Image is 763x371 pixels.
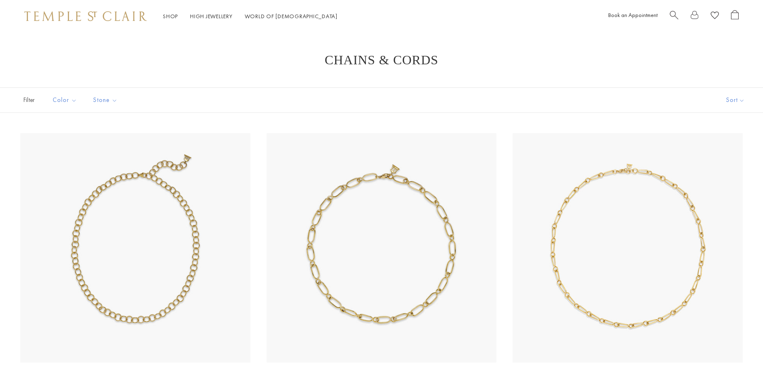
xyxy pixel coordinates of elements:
span: Stone [89,95,124,105]
a: High JewelleryHigh Jewellery [190,13,233,20]
a: Open Shopping Bag [731,10,739,23]
img: Temple St. Clair [24,11,147,21]
a: Book an Appointment [608,11,658,19]
span: Color [49,95,83,105]
a: N88891-SMRIV24N88891-SMRIV18 [513,133,743,363]
button: Color [47,91,83,109]
a: ShopShop [163,13,178,20]
nav: Main navigation [163,11,338,21]
a: View Wishlist [711,10,719,23]
a: Search [670,10,678,23]
a: N88891-RIVER18N88891-RIVER18 [267,133,497,363]
img: N88891-RIVER18 [267,133,497,363]
button: Stone [87,91,124,109]
a: N88810-ARNO18N88810-ARNO18 [20,133,250,363]
button: Show sort by [708,88,763,112]
img: N88891-SMRIV18 [513,133,743,363]
h1: Chains & Cords [32,53,731,67]
img: N88810-ARNO18 [20,133,250,363]
a: World of [DEMOGRAPHIC_DATA]World of [DEMOGRAPHIC_DATA] [245,13,338,20]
